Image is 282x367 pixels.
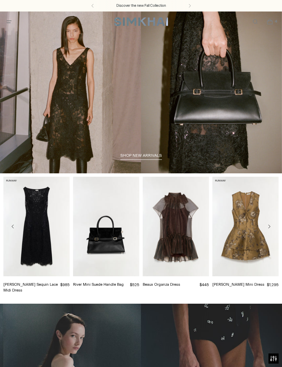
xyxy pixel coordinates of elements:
[116,3,166,8] a: Discover the new Fall Collection
[143,282,180,287] a: Beaux Organza Dress
[273,18,279,24] span: 4
[2,15,16,29] button: Open menu modal
[120,153,162,160] a: shop new arrivals
[120,153,162,158] span: shop new arrivals
[212,282,264,287] a: [PERSON_NAME] Mini Dress
[248,15,262,29] a: Open search modal
[263,220,275,233] button: Move to next carousel slide
[73,282,124,287] a: River Mini Suede Handle Bag
[114,17,168,27] a: SIMKHAI
[7,220,19,233] button: Move to previous carousel slide
[263,15,277,29] a: Open cart modal
[3,282,58,293] a: [PERSON_NAME] Sequin Lace Midi Dress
